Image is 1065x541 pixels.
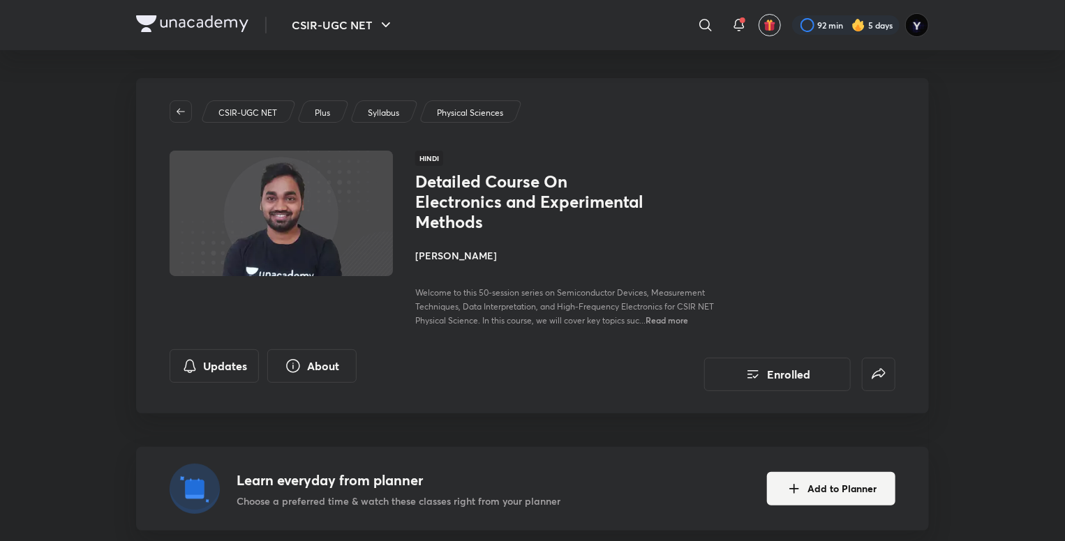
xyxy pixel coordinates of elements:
button: Add to Planner [767,472,895,505]
p: CSIR-UGC NET [218,107,277,119]
p: Physical Sciences [437,107,503,119]
h4: [PERSON_NAME] [415,248,728,263]
button: CSIR-UGC NET [283,11,403,39]
a: Company Logo [136,15,248,36]
button: Updates [170,349,259,383]
button: avatar [759,14,781,36]
img: streak [851,18,865,32]
a: CSIR-UGC NET [216,107,280,119]
span: Read more [646,314,688,326]
span: Hindi [415,151,443,166]
p: Choose a preferred time & watch these classes right from your planner [237,494,560,508]
img: Yedhukrishna Nambiar [905,13,929,37]
span: Welcome to this 50-session series on Semiconductor Devices, Measurement Techniques, Data Interpre... [415,287,714,326]
a: Syllabus [366,107,402,119]
button: false [862,358,895,391]
h1: Detailed Course On Electronics and Experimental Methods [415,172,643,231]
a: Physical Sciences [435,107,506,119]
h4: Learn everyday from planner [237,470,560,491]
img: avatar [764,19,776,31]
button: About [267,349,357,383]
img: Thumbnail [167,149,395,277]
img: Company Logo [136,15,248,32]
button: Enrolled [704,358,851,391]
p: Syllabus [368,107,399,119]
p: Plus [315,107,330,119]
a: Plus [313,107,333,119]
